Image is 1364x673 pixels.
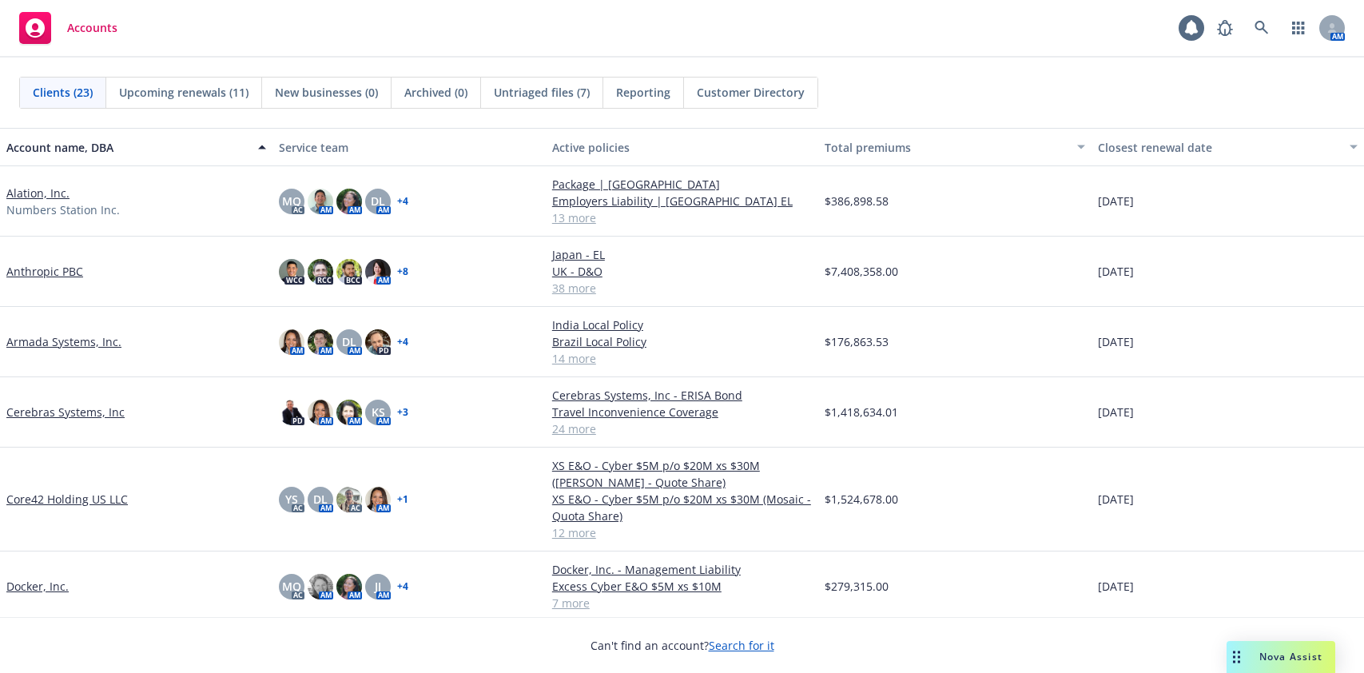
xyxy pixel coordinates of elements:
[1227,641,1247,673] div: Drag to move
[825,491,898,508] span: $1,524,678.00
[552,263,812,280] a: UK - D&O
[552,209,812,226] a: 13 more
[825,263,898,280] span: $7,408,358.00
[494,84,590,101] span: Untriaged files (7)
[308,574,333,599] img: photo
[404,84,467,101] span: Archived (0)
[552,317,812,333] a: India Local Policy
[709,638,774,653] a: Search for it
[397,408,408,417] a: + 3
[825,193,889,209] span: $386,898.58
[825,404,898,420] span: $1,418,634.01
[397,495,408,504] a: + 1
[552,457,812,491] a: XS E&O - Cyber $5M p/o $20M xs $30M ([PERSON_NAME] - Quote Share)
[552,139,812,156] div: Active policies
[6,139,249,156] div: Account name, DBA
[591,637,774,654] span: Can't find an account?
[313,491,328,508] span: DL
[1092,128,1364,166] button: Closest renewal date
[308,329,333,355] img: photo
[1227,641,1335,673] button: Nova Assist
[697,84,805,101] span: Customer Directory
[279,139,539,156] div: Service team
[1098,333,1134,350] span: [DATE]
[1282,12,1314,44] a: Switch app
[6,333,121,350] a: Armada Systems, Inc.
[1098,404,1134,420] span: [DATE]
[552,193,812,209] a: Employers Liability | [GEOGRAPHIC_DATA] EL
[552,333,812,350] a: Brazil Local Policy
[279,259,304,285] img: photo
[336,487,362,512] img: photo
[342,333,356,350] span: DL
[308,400,333,425] img: photo
[397,337,408,347] a: + 4
[67,22,117,34] span: Accounts
[1098,193,1134,209] span: [DATE]
[825,578,889,595] span: $279,315.00
[119,84,249,101] span: Upcoming renewals (11)
[825,139,1067,156] div: Total premiums
[552,595,812,611] a: 7 more
[279,329,304,355] img: photo
[552,420,812,437] a: 24 more
[365,259,391,285] img: photo
[546,128,818,166] button: Active policies
[336,259,362,285] img: photo
[552,350,812,367] a: 14 more
[282,193,301,209] span: MQ
[1259,650,1322,663] span: Nova Assist
[13,6,124,50] a: Accounts
[552,561,812,578] a: Docker, Inc. - Management Liability
[1098,491,1134,508] span: [DATE]
[365,329,391,355] img: photo
[552,404,812,420] a: Travel Inconvenience Coverage
[336,400,362,425] img: photo
[275,84,378,101] span: New businesses (0)
[371,193,385,209] span: DL
[372,404,385,420] span: KS
[308,189,333,214] img: photo
[552,246,812,263] a: Japan - EL
[308,259,333,285] img: photo
[552,176,812,193] a: Package | [GEOGRAPHIC_DATA]
[552,491,812,524] a: XS E&O - Cyber $5M p/o $20M xs $30M (Mosaic - Quota Share)
[1098,578,1134,595] span: [DATE]
[1098,139,1340,156] div: Closest renewal date
[1098,263,1134,280] span: [DATE]
[616,84,670,101] span: Reporting
[397,197,408,206] a: + 4
[6,578,69,595] a: Docker, Inc.
[33,84,93,101] span: Clients (23)
[818,128,1091,166] button: Total premiums
[375,578,381,595] span: JJ
[397,582,408,591] a: + 4
[552,524,812,541] a: 12 more
[336,189,362,214] img: photo
[1246,12,1278,44] a: Search
[552,280,812,297] a: 38 more
[365,487,391,512] img: photo
[6,404,125,420] a: Cerebras Systems, Inc
[825,333,889,350] span: $176,863.53
[6,263,83,280] a: Anthropic PBC
[272,128,545,166] button: Service team
[279,400,304,425] img: photo
[285,491,298,508] span: YS
[282,578,301,595] span: MQ
[6,491,128,508] a: Core42 Holding US LLC
[552,578,812,595] a: Excess Cyber E&O $5M xs $10M
[6,201,120,218] span: Numbers Station Inc.
[336,574,362,599] img: photo
[1209,12,1241,44] a: Report a Bug
[552,387,812,404] a: Cerebras Systems, Inc - ERISA Bond
[397,267,408,277] a: + 8
[6,185,70,201] a: Alation, Inc.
